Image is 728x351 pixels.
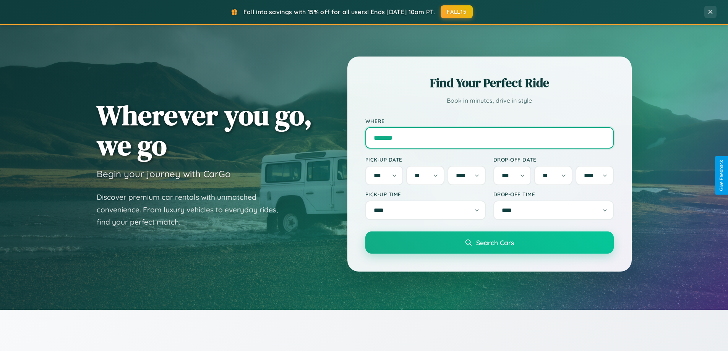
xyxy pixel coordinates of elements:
[493,191,614,197] label: Drop-off Time
[441,5,473,18] button: FALL15
[365,118,614,124] label: Where
[719,160,724,191] div: Give Feedback
[243,8,435,16] span: Fall into savings with 15% off for all users! Ends [DATE] 10am PT.
[365,191,486,197] label: Pick-up Time
[365,95,614,106] p: Book in minutes, drive in style
[97,100,312,160] h1: Wherever you go, we go
[97,191,288,228] p: Discover premium car rentals with unmatched convenience. From luxury vehicles to everyday rides, ...
[493,156,614,163] label: Drop-off Date
[365,156,486,163] label: Pick-up Date
[97,168,231,180] h3: Begin your journey with CarGo
[476,238,514,247] span: Search Cars
[365,74,614,91] h2: Find Your Perfect Ride
[365,231,614,254] button: Search Cars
